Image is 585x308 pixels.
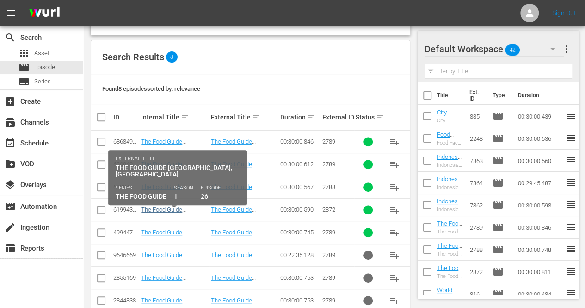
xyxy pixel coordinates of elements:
img: ans4CAIJ8jUAAAAAAAAAAAAAAAAAAAAAAAAgQb4GAAAAAAAAAAAAAAAAAAAAAAAAJMjXAAAAAAAAAAAAAAAAAAAAAAAAgAT5G... [22,2,67,24]
span: Episode [493,244,504,255]
span: Episode [493,289,504,300]
td: 00:30:00.484 [514,283,565,305]
button: playlist_add [383,131,406,153]
span: menu [6,7,17,19]
div: 9646669 [113,251,138,258]
td: 2789 [466,216,489,239]
th: Duration [512,82,568,108]
span: Episode [34,63,55,72]
a: Food Fact Fun [GEOGRAPHIC_DATA], [GEOGRAPHIC_DATA] (PT) [437,131,462,187]
button: playlist_add [383,267,406,289]
span: Create [5,96,16,107]
span: reorder [565,155,576,166]
td: 2788 [466,239,489,261]
span: Automation [5,201,16,212]
span: 2789 [322,274,335,281]
span: Search [5,32,16,43]
span: Ingestion [5,222,16,233]
span: playlist_add [389,182,400,193]
a: The Food Guide [GEOGRAPHIC_DATA], [GEOGRAPHIC_DATA](EN) [211,251,268,279]
div: 2844838 [113,297,138,304]
div: The Food Guide [GEOGRAPHIC_DATA], [GEOGRAPHIC_DATA] [437,273,462,279]
span: playlist_add [389,250,400,261]
span: reorder [565,132,576,144]
span: reorder [565,244,576,255]
span: Found 8 episodes sorted by: relevance [102,85,200,92]
button: more_vert [561,38,572,60]
div: The Food Guide [GEOGRAPHIC_DATA], [GEOGRAPHIC_DATA] [437,229,462,235]
span: sort [307,113,315,121]
span: Asset [18,48,30,59]
div: Internal Title [141,112,208,123]
div: 63084901 [113,161,138,168]
th: Type [487,82,512,108]
td: 7364 [466,172,489,194]
span: 42 [505,40,520,60]
div: 00:30:00.745 [280,229,319,236]
span: Asset [34,49,49,58]
span: Episode [493,133,504,144]
span: reorder [565,199,576,210]
span: playlist_add [389,295,400,306]
span: Series [18,76,30,87]
span: reorder [565,221,576,233]
a: The Food Guide [GEOGRAPHIC_DATA], [GEOGRAPHIC_DATA] [211,161,268,182]
span: 2872 [322,206,335,213]
span: more_vert [561,44,572,55]
a: The Food Guide [GEOGRAPHIC_DATA], [GEOGRAPHIC_DATA](PT) [141,138,198,166]
span: reorder [565,110,576,121]
span: 2789 [322,229,335,236]
th: Ext. ID [464,82,487,108]
td: 00:30:00.598 [514,194,565,216]
td: 7362 [466,194,489,216]
div: Duration [280,112,319,123]
div: External ID [322,113,353,121]
span: Series [34,77,51,86]
div: 00:30:00.612 [280,161,319,168]
span: sort [181,113,189,121]
a: The Food Guide [GEOGRAPHIC_DATA], [GEOGRAPHIC_DATA](DU) [141,229,198,257]
td: 7363 [466,150,489,172]
div: 00:30:00.567 [280,183,319,190]
td: 00:30:00.439 [514,105,565,127]
div: 00:30:00.846 [280,138,319,145]
th: Title [437,82,464,108]
span: playlist_add [389,159,400,170]
span: Episode [493,222,504,233]
span: playlist_add [389,272,400,283]
span: reorder [565,288,576,299]
span: Channels [5,117,16,128]
div: 49944726 [113,229,138,236]
td: 2872 [466,261,489,283]
span: 2789 [322,297,335,304]
td: 00:30:00.846 [514,216,565,239]
button: playlist_add [383,153,406,176]
td: 00:30:00.811 [514,261,565,283]
div: Indonesia's Romantic Getaway Labuan Bajo, [GEOGRAPHIC_DATA] [437,162,462,168]
div: 00:30:00.753 [280,297,319,304]
a: The Food Guide [GEOGRAPHIC_DATA], [GEOGRAPHIC_DATA] [211,229,268,250]
div: 2855169 [113,274,138,281]
span: Episode [493,266,504,277]
td: 2248 [466,127,489,150]
div: External Title [211,112,278,123]
div: Status [356,112,381,123]
span: Episode [493,155,504,166]
span: Search Results [102,51,164,63]
td: 00:30:00.636 [514,127,565,150]
td: 835 [466,105,489,127]
a: The Food Guide [GEOGRAPHIC_DATA], [GEOGRAPHIC_DATA] [211,274,268,295]
div: 61994341 [113,183,138,190]
a: Indonesia's Romantic Getaway, [GEOGRAPHIC_DATA] (PT) [437,198,462,253]
span: VOD [5,158,16,170]
span: Episode [493,200,504,211]
span: table_chart [5,243,16,254]
div: 61994340 [113,206,138,213]
span: playlist_add [389,227,400,238]
td: 00:30:00.748 [514,239,565,261]
a: Indonesia's Romantic Getaway, Borobudur (PT) [437,176,462,224]
button: playlist_add [383,221,406,244]
span: sort [252,113,260,121]
td: 00:29:45.487 [514,172,565,194]
button: playlist_add [383,199,406,221]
